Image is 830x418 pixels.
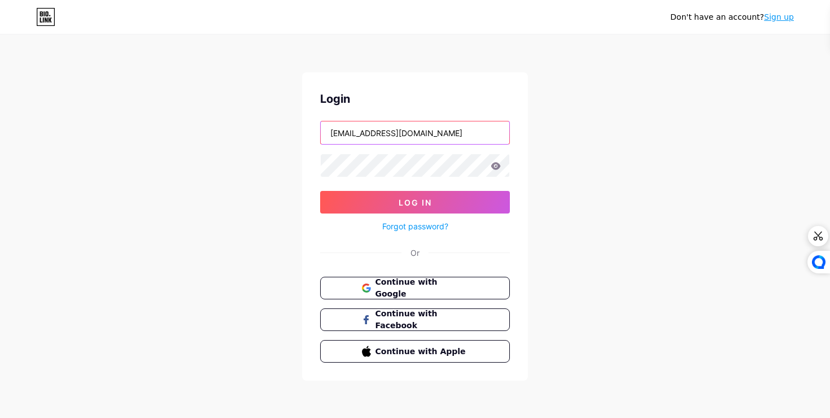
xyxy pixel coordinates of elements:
[375,276,469,300] span: Continue with Google
[382,220,448,232] a: Forgot password?
[320,340,510,363] button: Continue with Apple
[320,90,510,107] div: Login
[764,12,794,21] a: Sign up
[375,308,469,332] span: Continue with Facebook
[320,191,510,214] button: Log In
[670,11,794,23] div: Don't have an account?
[375,346,469,358] span: Continue with Apple
[320,277,510,299] button: Continue with Google
[410,247,420,259] div: Or
[399,198,432,207] span: Log In
[321,121,509,144] input: Username
[320,308,510,331] button: Continue with Facebook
